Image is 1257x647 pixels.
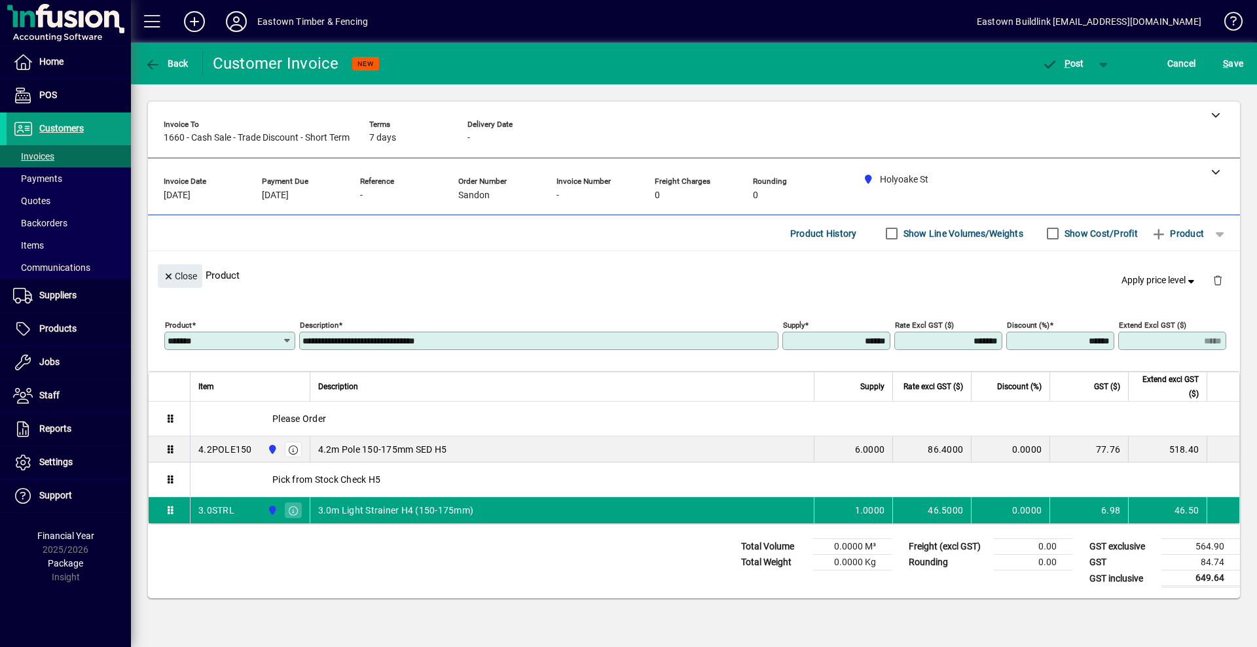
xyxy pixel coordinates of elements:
[1202,274,1233,286] app-page-header-button: Delete
[1223,53,1243,74] span: ave
[141,52,192,75] button: Back
[997,379,1042,394] span: Discount (%)
[39,90,57,100] span: POS
[902,539,994,555] td: Freight (excl GST)
[1083,570,1161,587] td: GST inclusive
[191,463,1239,497] div: Pick from Stock Check H5
[7,279,131,312] a: Suppliers
[7,212,131,234] a: Backorders
[155,270,206,281] app-page-header-button: Close
[1214,3,1241,45] a: Knowledge Base
[1049,436,1128,463] td: 77.76
[318,443,447,456] span: 4.2m Pole 150-175mm SED H5
[971,436,1049,463] td: 0.0000
[1167,53,1196,74] span: Cancel
[198,379,214,394] span: Item
[813,555,892,570] td: 0.0000 Kg
[39,390,60,400] span: Staff
[735,539,813,555] td: Total Volume
[39,423,71,434] span: Reports
[7,256,131,279] a: Communications
[173,10,215,33] button: Add
[1065,58,1070,69] span: P
[13,196,50,206] span: Quotes
[39,357,60,367] span: Jobs
[300,321,338,330] mat-label: Description
[257,11,368,32] div: Eastown Timber & Fencing
[264,503,279,517] span: Holyoake St
[1161,555,1240,570] td: 84.74
[37,531,94,541] span: Financial Year
[1042,58,1084,69] span: ost
[318,379,358,394] span: Description
[7,346,131,379] a: Jobs
[264,442,279,457] span: Holyoake St
[39,323,77,334] span: Products
[1128,497,1207,523] td: 46.50
[1161,539,1240,555] td: 564.90
[7,446,131,479] a: Settings
[7,46,131,79] a: Home
[13,240,44,251] span: Items
[1116,269,1203,292] button: Apply price level
[860,379,884,394] span: Supply
[215,10,257,33] button: Profile
[556,190,559,201] span: -
[7,480,131,512] a: Support
[164,133,350,143] span: 1660 - Cash Sale - Trade Discount - Short Term
[262,190,289,201] span: [DATE]
[1161,570,1240,587] td: 649.64
[994,539,1072,555] td: 0.00
[1128,436,1207,463] td: 518.40
[357,60,374,68] span: NEW
[1121,273,1197,287] span: Apply price level
[13,173,62,184] span: Payments
[165,321,192,330] mat-label: Product
[1083,539,1161,555] td: GST exclusive
[1007,321,1049,330] mat-label: Discount (%)
[855,504,885,517] span: 1.0000
[39,56,64,67] span: Home
[1083,555,1161,570] td: GST
[971,497,1049,523] td: 0.0000
[360,190,363,201] span: -
[1151,223,1204,244] span: Product
[855,443,885,456] span: 6.0000
[369,133,396,143] span: 7 days
[7,234,131,256] a: Items
[7,145,131,167] a: Invoices
[1202,264,1233,296] button: Delete
[895,321,954,330] mat-label: Rate excl GST ($)
[1137,372,1199,401] span: Extend excl GST ($)
[148,251,1240,299] div: Product
[7,413,131,446] a: Reports
[977,11,1201,32] div: Eastown Buildlink [EMAIL_ADDRESS][DOMAIN_NAME]
[39,290,77,300] span: Suppliers
[198,443,252,456] div: 4.2POLE150
[7,379,131,412] a: Staff
[790,223,857,244] span: Product History
[1062,227,1138,240] label: Show Cost/Profit
[198,504,234,517] div: 3.0STRL
[1035,52,1091,75] button: Post
[13,151,54,162] span: Invoices
[903,379,963,394] span: Rate excl GST ($)
[7,79,131,112] a: POS
[145,58,189,69] span: Back
[158,264,202,288] button: Close
[163,266,197,287] span: Close
[7,190,131,212] a: Quotes
[131,52,203,75] app-page-header-button: Back
[13,218,67,228] span: Backorders
[785,222,862,245] button: Product History
[655,190,660,201] span: 0
[901,443,963,456] div: 86.4000
[1094,379,1120,394] span: GST ($)
[753,190,758,201] span: 0
[467,133,470,143] span: -
[7,167,131,190] a: Payments
[735,555,813,570] td: Total Weight
[458,190,490,201] span: Sandon
[901,227,1023,240] label: Show Line Volumes/Weights
[1220,52,1247,75] button: Save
